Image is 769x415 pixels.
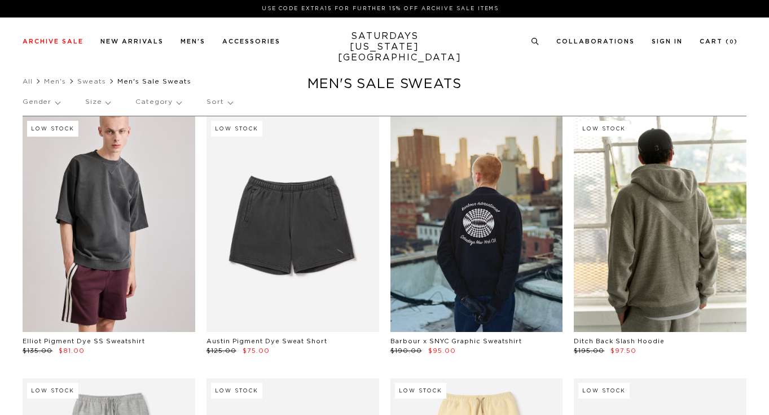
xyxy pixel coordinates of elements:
[23,89,60,115] p: Gender
[100,38,164,45] a: New Arrivals
[652,38,683,45] a: Sign In
[85,89,110,115] p: Size
[574,338,665,344] a: Ditch Back Slash Hoodie
[395,383,446,399] div: Low Stock
[206,89,232,115] p: Sort
[27,5,733,13] p: Use Code EXTRA15 for Further 15% Off Archive Sale Items
[730,40,734,45] small: 0
[117,78,191,85] span: Men's Sale Sweats
[243,348,270,354] span: $75.00
[135,89,181,115] p: Category
[23,38,84,45] a: Archive Sale
[23,338,145,344] a: Elliot Pigment Dye SS Sweatshirt
[181,38,205,45] a: Men's
[428,348,456,354] span: $95.00
[390,338,522,344] a: Barbour x SNYC Graphic Sweatshirt
[338,31,431,63] a: SATURDAYS[US_STATE][GEOGRAPHIC_DATA]
[44,78,66,85] a: Men's
[222,38,280,45] a: Accessories
[578,121,630,137] div: Low Stock
[77,78,106,85] a: Sweats
[390,348,422,354] span: $190.00
[27,121,78,137] div: Low Stock
[211,383,262,399] div: Low Stock
[578,383,630,399] div: Low Stock
[700,38,738,45] a: Cart (0)
[23,348,52,354] span: $135.00
[211,121,262,137] div: Low Stock
[610,348,636,354] span: $97.50
[23,78,33,85] a: All
[59,348,85,354] span: $81.00
[574,348,604,354] span: $195.00
[556,38,635,45] a: Collaborations
[206,348,236,354] span: $125.00
[27,383,78,399] div: Low Stock
[206,338,327,344] a: Austin Pigment Dye Sweat Short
